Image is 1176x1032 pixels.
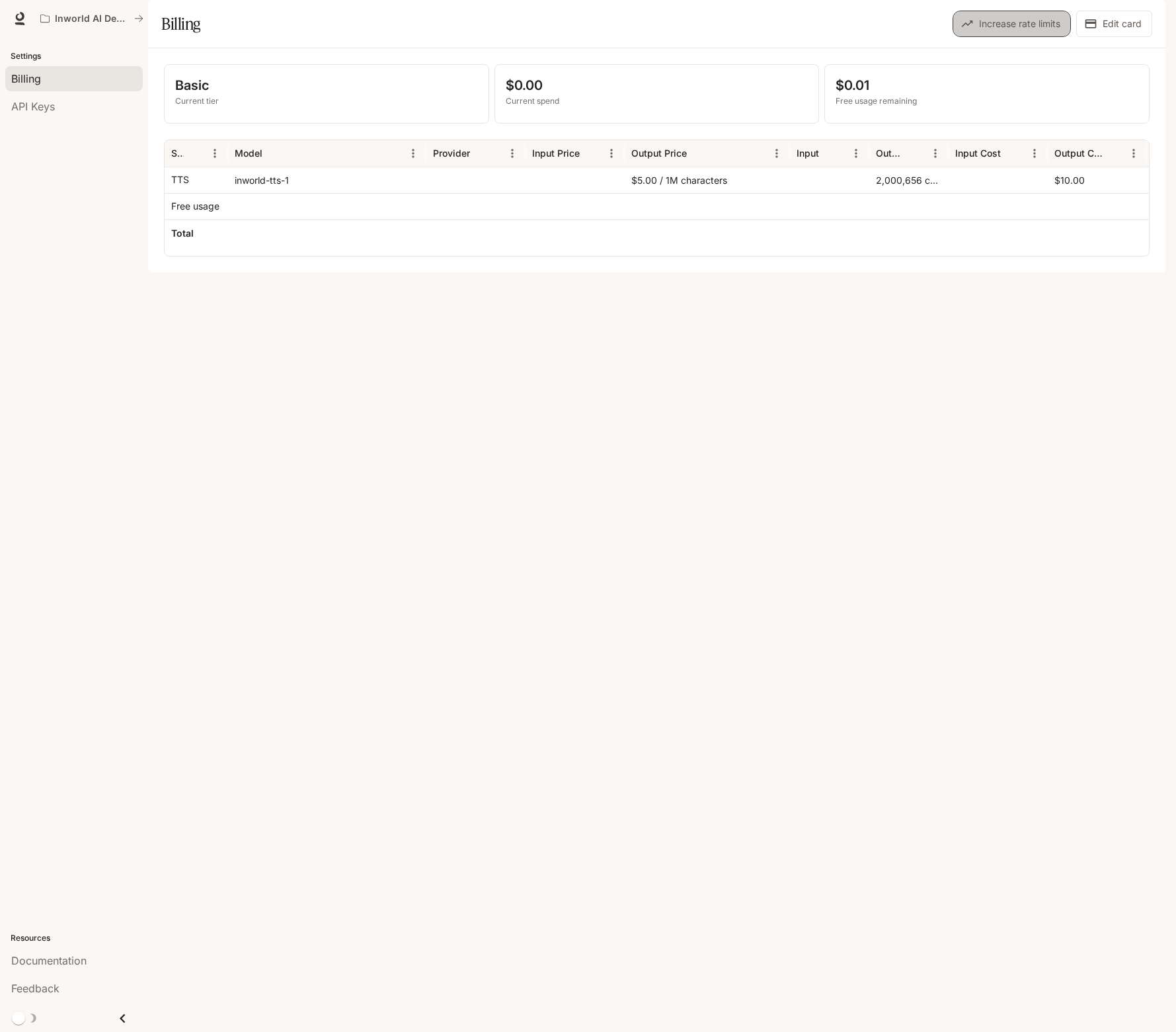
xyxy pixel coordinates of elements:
button: Menu [767,143,787,163]
div: 2,000,656 characters [869,167,949,193]
button: Sort [688,143,708,163]
div: Output Price [631,147,687,159]
button: Increase rate limits [953,11,1071,37]
button: Sort [820,143,840,163]
p: Current tier [175,95,478,107]
p: $0.00 [506,75,808,95]
button: Sort [1104,143,1124,163]
p: TTS [171,173,189,186]
button: Menu [502,143,522,163]
button: Menu [846,143,866,163]
button: Sort [471,143,491,163]
div: inworld-tts-1 [228,167,426,193]
div: Input Price [532,147,580,159]
div: Provider [433,147,470,159]
button: Edit card [1076,11,1152,37]
button: Sort [264,143,284,163]
button: Menu [1025,143,1044,163]
button: Menu [403,143,423,163]
button: All workspaces [34,5,149,32]
p: Current spend [506,95,808,107]
h1: Billing [161,11,200,37]
div: Input Cost [955,147,1001,159]
button: Menu [602,143,621,163]
button: Menu [1124,143,1144,163]
button: Sort [1002,143,1022,163]
h6: Total [171,227,194,240]
div: Input [797,147,819,159]
div: Model [235,147,262,159]
p: Basic [175,75,478,95]
button: Menu [925,143,945,163]
p: Inworld AI Demos [55,13,129,24]
div: Output Cost [1054,147,1103,159]
div: Output [876,147,904,159]
div: $5.00 / 1M characters [625,167,790,193]
p: $0.01 [836,75,1138,95]
button: Menu [205,143,225,163]
div: $10.00 [1048,167,1147,193]
p: Free usage [171,200,219,213]
p: Free usage remaining [836,95,1138,107]
button: Sort [906,143,925,163]
div: Service [171,147,184,159]
button: Sort [581,143,601,163]
button: Sort [185,143,205,163]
